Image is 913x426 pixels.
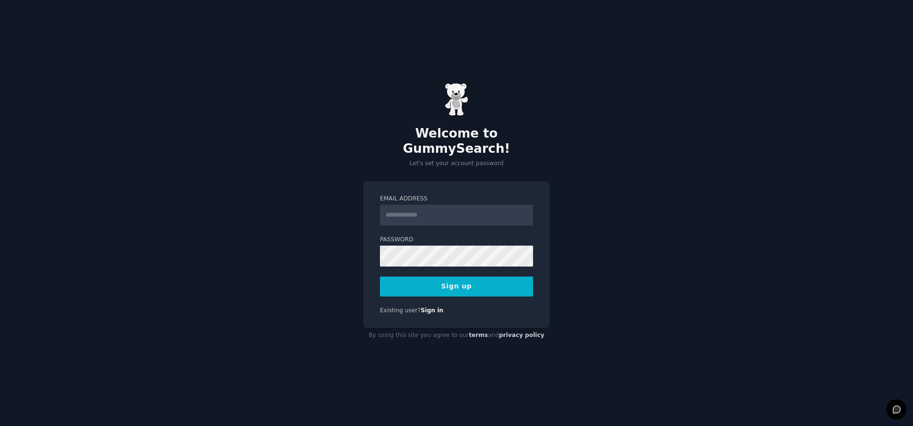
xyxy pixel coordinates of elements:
[380,195,533,203] label: Email Address
[380,236,533,244] label: Password
[380,307,421,314] span: Existing user?
[363,328,550,343] div: By using this site you agree to our and
[363,159,550,168] p: Let's set your account password
[380,277,533,297] button: Sign up
[445,83,468,116] img: Gummy Bear
[421,307,444,314] a: Sign in
[469,332,488,338] a: terms
[363,126,550,156] h2: Welcome to GummySearch!
[499,332,544,338] a: privacy policy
